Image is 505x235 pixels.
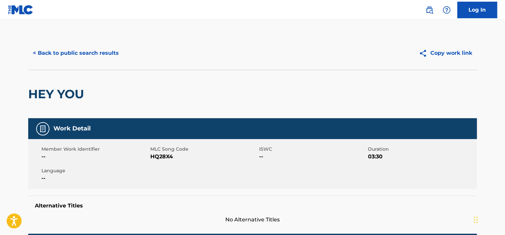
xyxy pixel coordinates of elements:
[41,153,149,161] span: --
[28,216,477,224] span: No Alternative Titles
[53,125,91,132] h5: Work Detail
[474,210,478,230] div: টেনে আনুন
[443,6,451,14] img: help
[419,49,430,57] img: Copy work link
[368,153,475,161] span: 03:30
[259,146,366,153] span: ISWC
[41,146,149,153] span: Member Work Identifier
[414,45,477,61] button: Copy work link
[472,203,505,235] iframe: Chat Widget
[472,203,505,235] div: চ্যাট উইজেট
[425,6,433,14] img: search
[8,5,34,15] img: MLC Logo
[440,3,453,17] div: Help
[423,3,436,17] a: Public Search
[457,2,497,18] a: Log In
[39,125,47,133] img: Work Detail
[150,153,257,161] span: HQ28X4
[368,146,475,153] span: Duration
[150,146,257,153] span: MLC Song Code
[28,87,87,102] h2: HEY YOU
[35,202,470,209] h5: Alternative Titles
[41,174,149,182] span: --
[28,45,123,61] button: < Back to public search results
[41,167,149,174] span: Language
[259,153,366,161] span: --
